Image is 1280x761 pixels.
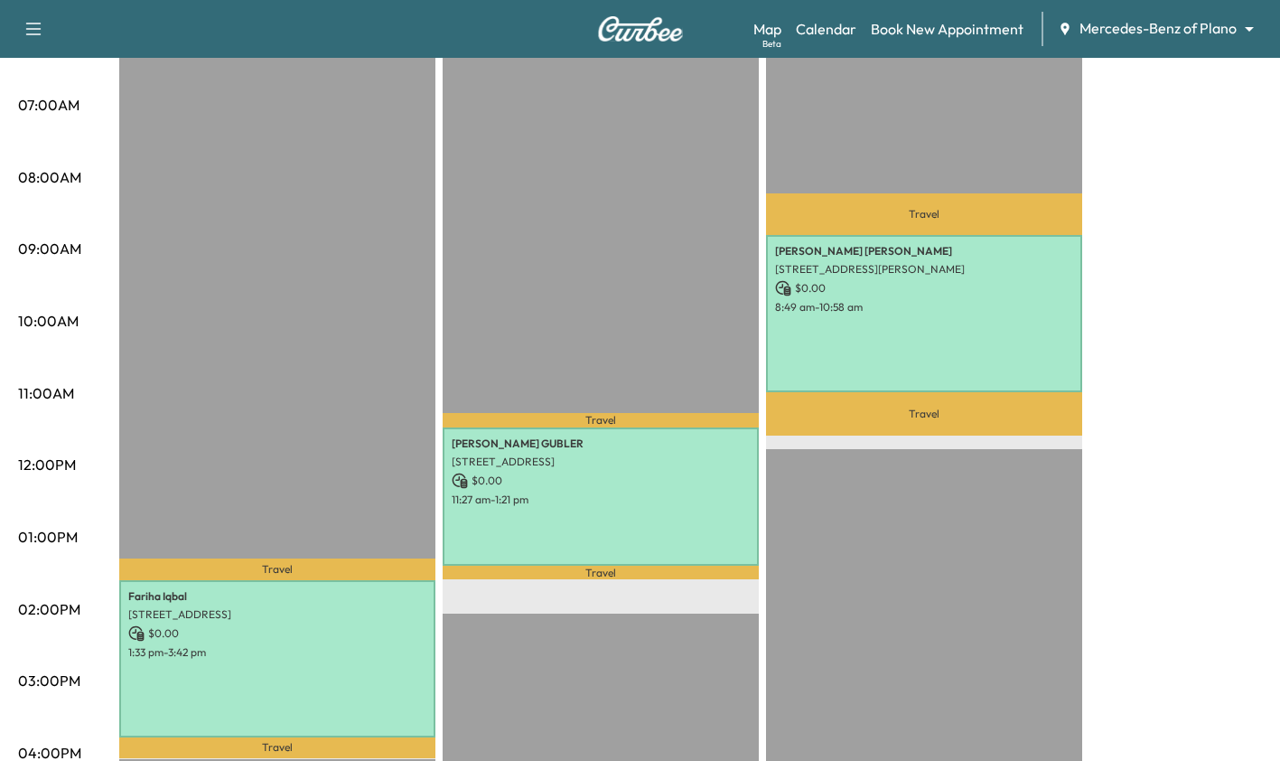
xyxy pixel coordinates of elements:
[443,413,759,427] p: Travel
[119,738,435,758] p: Travel
[128,625,426,642] p: $ 0.00
[796,18,856,40] a: Calendar
[18,526,78,548] p: 01:00PM
[762,37,781,51] div: Beta
[119,559,435,580] p: Travel
[18,454,76,475] p: 12:00PM
[775,244,1073,258] p: [PERSON_NAME] [PERSON_NAME]
[18,310,79,332] p: 10:00AM
[1079,18,1237,39] span: Mercedes-Benz of Plano
[18,598,80,620] p: 02:00PM
[18,94,79,116] p: 07:00AM
[775,262,1073,277] p: [STREET_ADDRESS][PERSON_NAME]
[128,607,426,622] p: [STREET_ADDRESS]
[452,473,750,489] p: $ 0.00
[452,455,750,469] p: [STREET_ADDRESS]
[452,437,750,451] p: [PERSON_NAME] GUBLER
[18,238,81,259] p: 09:00AM
[18,166,81,188] p: 08:00AM
[452,493,750,507] p: 11:27 am - 1:21 pm
[753,18,781,40] a: MapBeta
[775,300,1073,315] p: 8:49 am - 10:58 am
[18,382,74,404] p: 11:00AM
[871,18,1023,40] a: Book New Appointment
[18,670,80,691] p: 03:00PM
[128,589,426,604] p: Fariha Iqbal
[597,16,684,42] img: Curbee Logo
[766,193,1082,235] p: Travel
[128,645,426,660] p: 1:33 pm - 3:42 pm
[775,280,1073,296] p: $ 0.00
[766,392,1082,436] p: Travel
[443,566,759,579] p: Travel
